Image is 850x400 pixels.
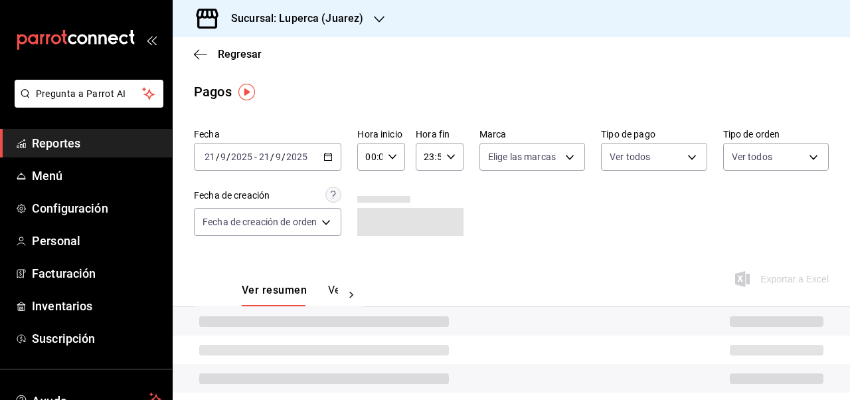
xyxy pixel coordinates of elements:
img: Tooltip marker [238,84,255,100]
span: / [226,151,230,162]
span: Regresar [218,48,262,60]
span: / [216,151,220,162]
span: Configuración [32,199,161,217]
input: ---- [230,151,253,162]
input: -- [220,151,226,162]
span: Ver todos [610,150,650,163]
span: Elige las marcas [488,150,556,163]
span: Facturación [32,264,161,282]
span: Fecha de creación de orden [203,215,317,229]
label: Hora inicio [357,130,405,139]
label: Tipo de pago [601,130,707,139]
button: open_drawer_menu [146,35,157,45]
span: / [270,151,274,162]
label: Hora fin [416,130,464,139]
span: / [282,151,286,162]
span: Personal [32,232,161,250]
span: Inventarios [32,297,161,315]
input: ---- [286,151,308,162]
div: Fecha de creación [194,189,270,203]
h3: Sucursal: Luperca (Juarez) [220,11,363,27]
button: Ver resumen [242,284,307,306]
label: Tipo de orden [723,130,829,139]
span: Ver todos [732,150,772,163]
div: Pagos [194,82,232,102]
input: -- [275,151,282,162]
span: - [254,151,257,162]
span: Menú [32,167,161,185]
input: -- [258,151,270,162]
span: Reportes [32,134,161,152]
button: Ver pagos [328,284,378,306]
button: Regresar [194,48,262,60]
span: Suscripción [32,330,161,348]
label: Fecha [194,130,341,139]
label: Marca [479,130,585,139]
input: -- [204,151,216,162]
a: Pregunta a Parrot AI [9,96,163,110]
button: Pregunta a Parrot AI [15,80,163,108]
span: Pregunta a Parrot AI [36,87,143,101]
div: navigation tabs [242,284,338,306]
